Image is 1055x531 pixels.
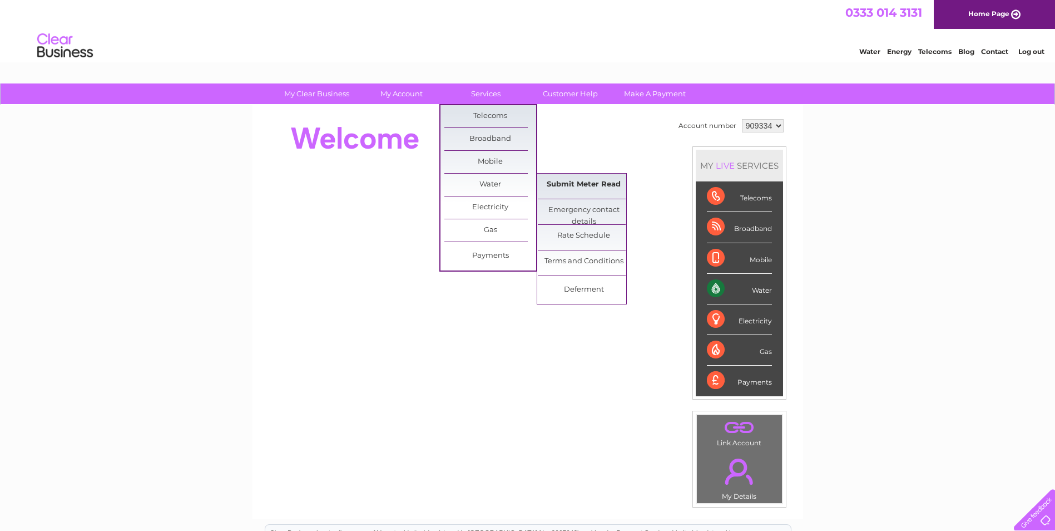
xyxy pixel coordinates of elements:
[265,6,791,54] div: Clear Business is a trading name of Verastar Limited (registered in [GEOGRAPHIC_DATA] No. 3667643...
[444,245,536,267] a: Payments
[444,105,536,127] a: Telecoms
[714,160,737,171] div: LIVE
[707,335,772,366] div: Gas
[444,151,536,173] a: Mobile
[918,47,952,56] a: Telecoms
[887,47,912,56] a: Energy
[696,150,783,181] div: MY SERVICES
[444,174,536,196] a: Water
[444,219,536,242] a: Gas
[676,116,739,135] td: Account number
[981,47,1008,56] a: Contact
[524,83,616,104] a: Customer Help
[696,415,782,450] td: Link Account
[1018,47,1044,56] a: Log out
[538,250,630,273] a: Terms and Conditions
[538,174,630,196] a: Submit Meter Read
[707,274,772,304] div: Water
[444,196,536,219] a: Electricity
[609,83,701,104] a: Make A Payment
[707,181,772,212] div: Telecoms
[271,83,363,104] a: My Clear Business
[958,47,974,56] a: Blog
[696,449,782,504] td: My Details
[444,128,536,150] a: Broadband
[707,212,772,243] div: Broadband
[355,83,447,104] a: My Account
[440,83,532,104] a: Services
[707,366,772,396] div: Payments
[538,199,630,222] a: Emergency contact details
[859,47,880,56] a: Water
[538,225,630,247] a: Rate Schedule
[700,418,779,437] a: .
[538,279,630,301] a: Deferment
[700,452,779,491] a: .
[37,29,93,63] img: logo.png
[707,304,772,335] div: Electricity
[707,243,772,274] div: Mobile
[845,6,922,19] a: 0333 014 3131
